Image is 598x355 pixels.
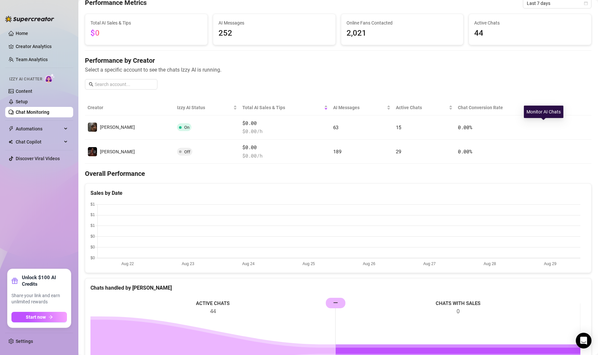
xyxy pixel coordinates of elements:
[88,123,97,132] img: Edgar
[16,99,28,104] a: Setup
[474,19,586,26] span: Active Chats
[242,144,328,151] span: $0.00
[85,66,591,74] span: Select a specific account to see the chats Izzy AI is running.
[48,315,53,319] span: arrow-right
[524,106,563,118] div: Monitor AI Chats
[11,312,67,322] button: Start nowarrow-right
[184,125,189,130] span: On
[218,19,330,26] span: AI Messages
[85,56,591,65] h4: Performance by Creator
[85,169,591,178] h4: Overall Performance
[184,149,190,154] span: Off
[90,19,202,26] span: Total AI Sales & Tips
[16,124,62,134] span: Automations
[242,152,328,160] span: $ 0.00 /h
[16,110,49,115] a: Chat Monitoring
[9,76,42,82] span: Izzy AI Chatter
[8,126,14,131] span: thunderbolt
[347,19,458,26] span: Online Fans Contacted
[396,124,401,130] span: 15
[85,100,174,115] th: Creator
[16,57,48,62] a: Team Analytics
[458,124,472,130] span: 0.00 %
[333,104,385,111] span: AI Messages
[100,149,135,154] span: [PERSON_NAME]
[89,82,93,87] span: search
[396,104,447,111] span: Active Chats
[26,314,46,320] span: Start now
[11,278,18,284] span: gift
[90,284,586,292] div: Chats handled by [PERSON_NAME]
[16,156,60,161] a: Discover Viral Videos
[88,147,97,156] img: Maria
[100,125,135,130] span: [PERSON_NAME]
[474,27,586,40] span: 44
[331,100,393,115] th: AI Messages
[393,100,455,115] th: Active Chats
[95,81,154,88] input: Search account...
[333,124,339,130] span: 63
[396,148,401,155] span: 29
[16,31,28,36] a: Home
[584,1,588,5] span: calendar
[455,100,541,115] th: Chat Conversion Rate
[45,74,55,83] img: AI Chatter
[576,333,591,348] div: Open Intercom Messenger
[218,27,330,40] span: 252
[8,140,13,144] img: Chat Copilot
[242,104,322,111] span: Total AI Sales & Tips
[16,41,68,52] a: Creator Analytics
[5,16,54,22] img: logo-BBDzfeDw.svg
[242,127,328,135] span: $ 0.00 /h
[90,28,100,38] span: $0
[11,293,67,305] span: Share your link and earn unlimited rewards
[22,274,67,287] strong: Unlock $100 AI Credits
[240,100,330,115] th: Total AI Sales & Tips
[90,189,586,197] div: Sales by Date
[177,104,232,111] span: Izzy AI Status
[347,27,458,40] span: 2,021
[333,148,342,155] span: 189
[16,89,32,94] a: Content
[458,148,472,155] span: 0.00 %
[16,339,33,344] a: Settings
[174,100,240,115] th: Izzy AI Status
[242,119,328,127] span: $0.00
[16,137,62,147] span: Chat Copilot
